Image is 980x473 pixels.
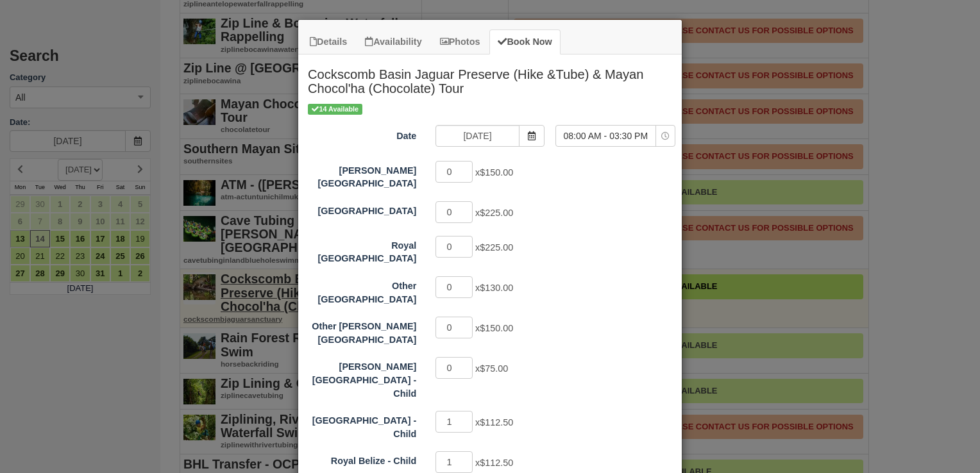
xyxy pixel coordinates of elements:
[480,167,513,178] span: $150.00
[480,283,513,293] span: $130.00
[435,451,473,473] input: Royal Belize - Child
[480,364,508,374] span: $75.00
[432,29,489,54] a: Photos
[298,200,426,218] label: Thatch Caye Resort
[435,317,473,338] input: Other Hopkins Area Resort
[480,324,513,334] span: $150.00
[480,417,513,427] span: $112.50
[435,236,473,258] input: Royal Belize
[435,411,473,433] input: Thatch Caye Resort - Child
[298,410,426,440] label: Thatch Caye Resort - Child
[489,29,560,54] a: Book Now
[298,450,426,468] label: Royal Belize - Child
[308,104,362,115] span: 14 Available
[298,275,426,306] label: Other Placencia Area Resort
[475,417,513,427] span: x
[435,276,473,298] input: Other Placencia Area Resort
[475,208,513,218] span: x
[475,283,513,293] span: x
[475,458,513,469] span: x
[480,242,513,253] span: $225.00
[357,29,430,54] a: Availability
[435,161,473,183] input: Hopkins Bay Resort
[475,242,513,253] span: x
[301,29,355,54] a: Details
[298,315,426,346] label: Other Hopkins Area Resort
[480,458,513,469] span: $112.50
[475,364,508,374] span: x
[435,357,473,379] input: Hopkins Bay Resort - Child
[475,324,513,334] span: x
[480,208,513,218] span: $225.00
[435,201,473,223] input: Thatch Caye Resort
[298,160,426,190] label: Hopkins Bay Resort
[298,356,426,400] label: Hopkins Bay Resort - Child
[556,129,655,142] span: 08:00 AM - 03:30 PM
[298,125,426,143] label: Date
[475,167,513,178] span: x
[298,54,682,103] h2: Cockscomb Basin Jaguar Preserve (Hike &Tube) & Mayan Chocol'ha (Chocolate) Tour
[298,235,426,265] label: Royal Belize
